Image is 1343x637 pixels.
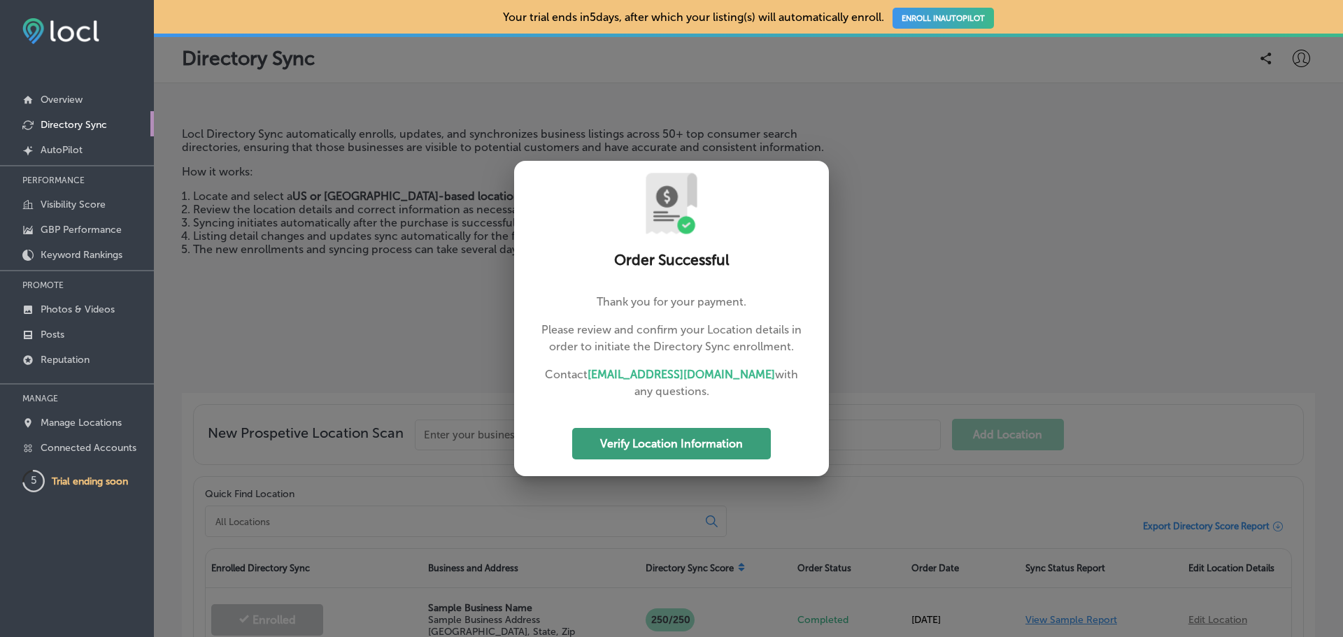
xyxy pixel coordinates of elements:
[41,442,136,454] p: Connected Accounts
[640,172,703,235] img: UryPoqUmSj4VC2ZdTn7sJzIzWBea8n9D3djSW0VNpAAAAABJRU5ErkJggg==
[41,224,122,236] p: GBP Performance
[503,10,993,24] p: Your trial ends in 5 days, after which your listing(s) will automatically enroll.
[41,303,115,315] p: Photos & Videos
[31,474,37,487] text: 5
[537,322,806,355] p: Please review and confirm your Location details in order to initiate the Directory Sync enrollment.
[537,366,806,400] p: Contact with any questions.
[41,199,106,210] p: Visibility Score
[588,368,775,381] a: [EMAIL_ADDRESS][DOMAIN_NAME]
[41,329,64,341] p: Posts
[41,94,83,106] p: Overview
[52,475,128,487] p: Trial ending soon
[41,119,107,131] p: Directory Sync
[531,252,812,269] h2: Order Successful
[41,249,122,261] p: Keyword Rankings
[893,8,994,29] a: ENROLL INAUTOPILOT
[537,294,806,310] p: Thank you for your payment.
[22,18,99,44] img: fda3e92497d09a02dc62c9cd864e3231.png
[41,417,122,429] p: Manage Locations
[41,144,83,156] p: AutoPilot
[572,428,771,459] button: Verify Location Information
[41,354,90,366] p: Reputation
